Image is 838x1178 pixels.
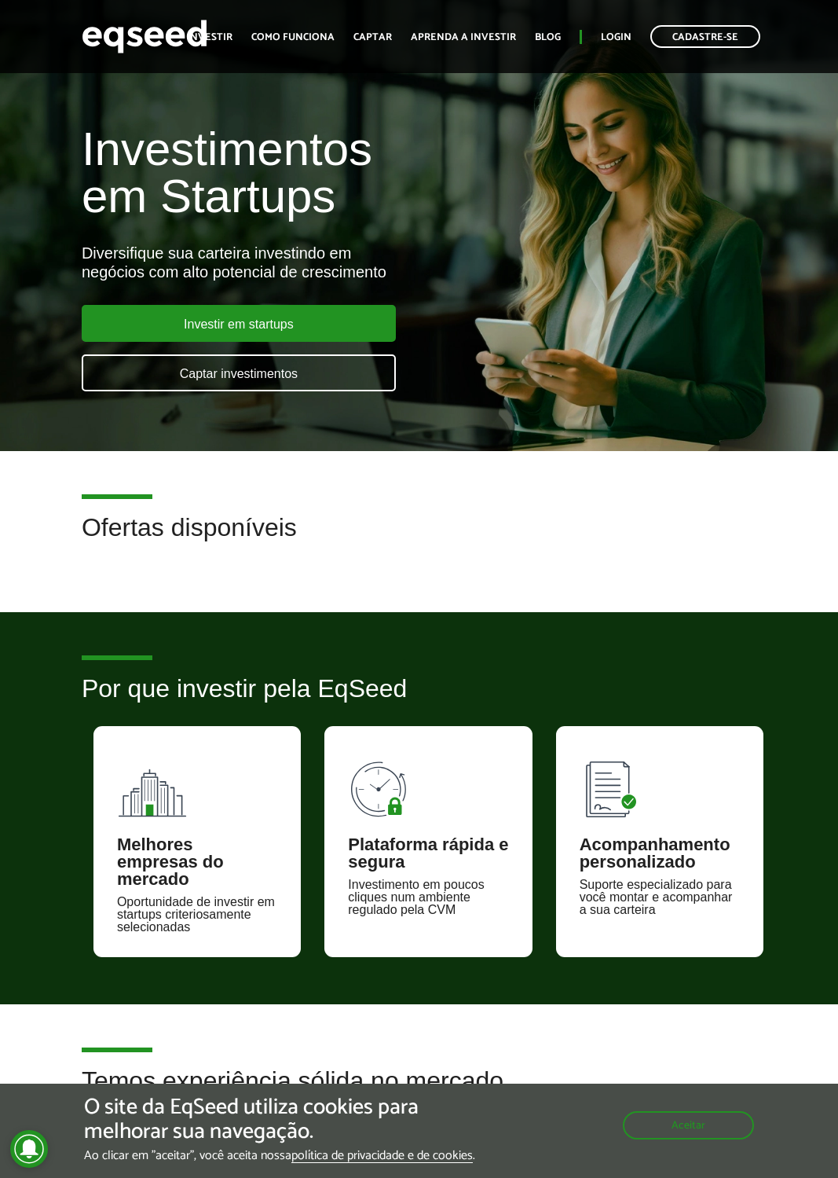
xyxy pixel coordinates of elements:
a: Investir em startups [82,305,396,342]
div: Investimento em poucos cliques num ambiente regulado pela CVM [348,879,508,916]
a: Captar investimentos [82,354,396,391]
div: Diversifique sua carteira investindo em negócios com alto potencial de crescimento [82,244,478,281]
h2: Temos experiência sólida no mercado [82,1067,756,1118]
div: Oportunidade de investir em startups criteriosamente selecionadas [117,896,277,934]
button: Aceitar [623,1111,754,1139]
a: política de privacidade e de cookies [291,1150,473,1163]
h1: Investimentos em Startups [82,126,478,220]
a: Aprenda a investir [411,32,516,42]
a: Como funciona [251,32,335,42]
div: Melhores empresas do mercado [117,836,277,888]
div: Suporte especializado para você montar e acompanhar a sua carteira [580,879,740,916]
a: Cadastre-se [650,25,760,48]
img: 90x90_tempo.svg [348,750,419,820]
h5: O site da EqSeed utiliza cookies para melhorar sua navegação. [84,1095,486,1144]
div: Plataforma rápida e segura [348,836,508,871]
h2: Ofertas disponíveis [82,514,756,565]
a: Investir [187,32,232,42]
a: Login [601,32,631,42]
a: Captar [353,32,392,42]
a: Blog [535,32,561,42]
p: Ao clicar em "aceitar", você aceita nossa . [84,1148,486,1163]
img: EqSeed [82,16,207,57]
img: 90x90_fundos.svg [117,750,188,820]
div: Acompanhamento personalizado [580,836,740,871]
img: 90x90_lista.svg [580,750,650,820]
h2: Por que investir pela EqSeed [82,675,756,726]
